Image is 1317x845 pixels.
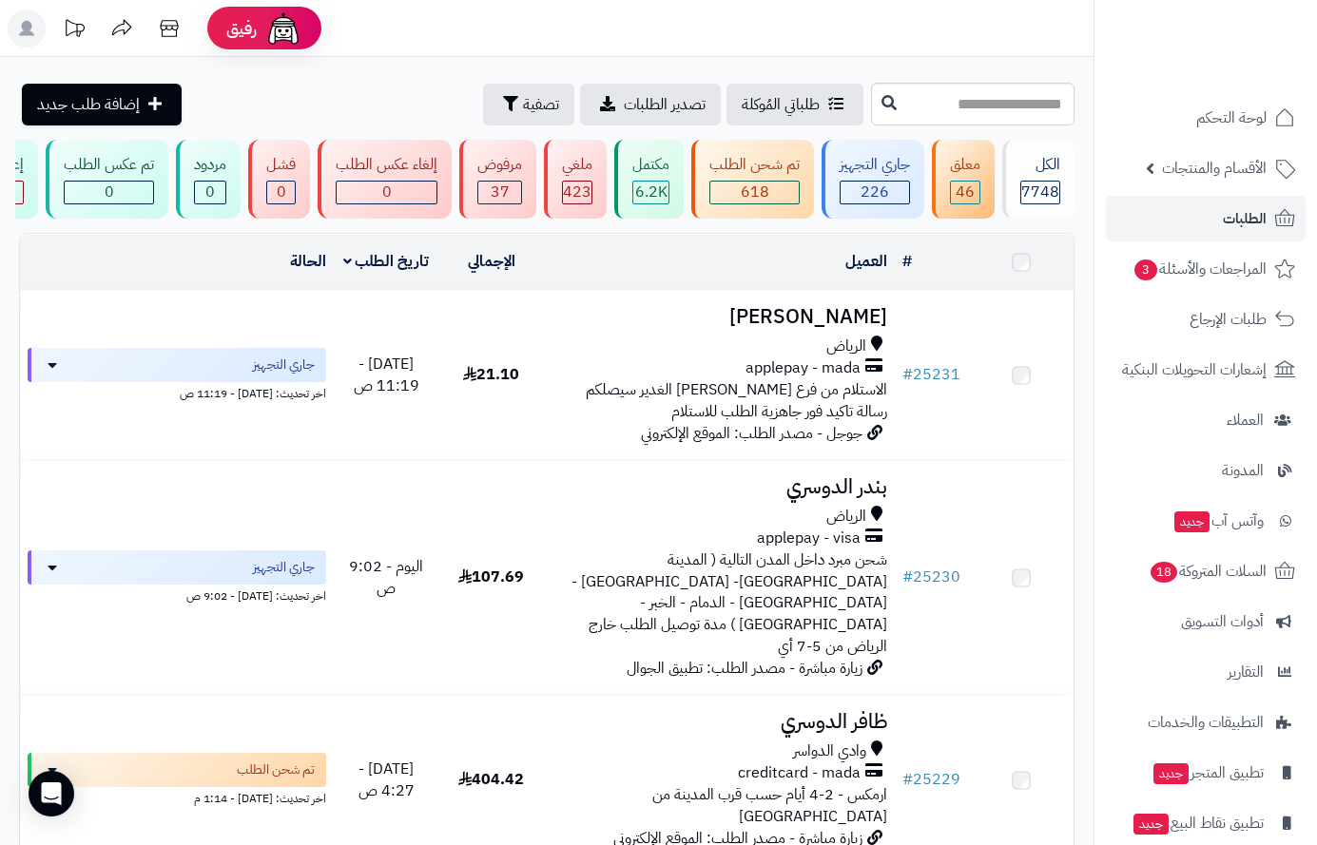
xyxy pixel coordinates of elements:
[757,528,861,549] span: applepay - visa
[1223,205,1267,232] span: الطلبات
[902,363,960,386] a: #25231
[1106,397,1306,443] a: العملاء
[793,740,866,762] span: وادي الدواسر
[1133,256,1267,282] span: المراجعات والأسئلة
[336,154,437,176] div: إلغاء عكس الطلب
[266,154,296,176] div: فشل
[741,181,769,203] span: 618
[455,140,540,219] a: مرفوض 37
[562,154,592,176] div: ملغي
[1106,95,1306,141] a: لوحة التحكم
[840,154,910,176] div: جاري التجهيز
[1106,750,1306,796] a: تطبيق المتجرجديد
[928,140,998,219] a: معلق 46
[1190,306,1267,333] span: طلبات الإرجاع
[264,10,302,48] img: ai-face.png
[1133,814,1169,835] span: جديد
[826,336,866,357] span: الرياض
[818,140,928,219] a: جاري التجهيز 226
[354,353,419,397] span: [DATE] - 11:19 ص
[563,181,591,203] span: 423
[483,84,574,125] button: تصفية
[42,140,172,219] a: تم عكس الطلب 0
[688,140,818,219] a: تم شحن الطلب 618
[742,93,820,116] span: طلباتي المُوكلة
[244,140,314,219] a: فشل 0
[627,657,862,680] span: زيارة مباشرة - مصدر الطلب: تطبيق الجوال
[1172,508,1264,534] span: وآتس آب
[277,181,286,203] span: 0
[1174,511,1210,532] span: جديد
[1148,709,1264,736] span: التطبيقات والخدمات
[337,182,436,203] div: 0
[635,181,668,203] span: 6.2K
[1152,759,1264,786] span: تطبيق المتجر
[194,154,226,176] div: مردود
[632,154,669,176] div: مكتمل
[826,506,866,528] span: الرياض
[1134,259,1157,280] span: 3
[290,250,326,273] a: الحالة
[1106,448,1306,493] a: المدونة
[902,768,913,791] span: #
[37,93,140,116] span: إضافة طلب جديد
[1106,246,1306,292] a: المراجعات والأسئلة3
[902,250,912,273] a: #
[1153,763,1189,784] span: جديد
[237,760,315,779] span: تم شحن الطلب
[253,355,315,374] span: جاري التجهيز
[523,93,559,116] span: تصفية
[1106,700,1306,745] a: التطبيقات والخدمات
[571,548,887,658] span: شحن مبرد داخل المدن التالية ( المدينة [GEOGRAPHIC_DATA]- [GEOGRAPHIC_DATA] - [GEOGRAPHIC_DATA] - ...
[28,787,326,807] div: اخر تحديث: [DATE] - 1:14 م
[552,711,887,733] h3: ظافر الدوسري
[1181,608,1264,635] span: أدوات التسويق
[22,84,182,125] a: إضافة طلب جديد
[458,566,524,588] span: 107.69
[1021,181,1059,203] span: 7748
[902,566,960,588] a: #25230
[253,558,315,577] span: جاري التجهيز
[343,250,430,273] a: تاريخ الطلب
[902,566,913,588] span: #
[28,382,326,402] div: اخر تحديث: [DATE] - 11:19 ص
[477,154,522,176] div: مرفوض
[205,181,215,203] span: 0
[468,250,515,273] a: الإجمالي
[586,378,887,423] span: الاستلام من فرع [PERSON_NAME] الغدير سيصلكم رسالة تاكيد فور جاهزية الطلب للاستلام
[552,306,887,328] h3: [PERSON_NAME]
[709,154,800,176] div: تم شحن الطلب
[845,250,887,273] a: العميل
[540,140,610,219] a: ملغي 423
[195,182,225,203] div: 0
[726,84,863,125] a: طلباتي المُوكلة
[746,357,861,379] span: applepay - mada
[1020,154,1060,176] div: الكل
[652,783,887,828] span: ارمكس - 2-4 أيام حسب قرب المدينة من [GEOGRAPHIC_DATA]
[641,422,862,445] span: جوجل - مصدر الطلب: الموقع الإلكتروني
[1106,196,1306,241] a: الطلبات
[226,17,257,40] span: رفيق
[1106,347,1306,393] a: إشعارات التحويلات البنكية
[1227,407,1264,433] span: العملاء
[64,154,154,176] div: تم عكس الطلب
[29,771,74,816] div: Open Intercom Messenger
[478,182,521,203] div: 37
[563,182,591,203] div: 423
[1222,457,1264,484] span: المدونة
[1162,155,1267,182] span: الأقسام والمنتجات
[610,140,688,219] a: مكتمل 6.2K
[956,181,975,203] span: 46
[1106,498,1306,544] a: وآتس آبجديد
[1106,548,1306,594] a: السلات المتروكة18
[624,93,706,116] span: تصدير الطلبات
[951,182,979,203] div: 46
[105,181,114,203] span: 0
[491,181,510,203] span: 37
[28,585,326,605] div: اخر تحديث: [DATE] - 9:02 ص
[998,140,1078,219] a: الكل7748
[172,140,244,219] a: مردود 0
[580,84,721,125] a: تصدير الطلبات
[1122,356,1267,383] span: إشعارات التحويلات البنكية
[463,363,519,386] span: 21.10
